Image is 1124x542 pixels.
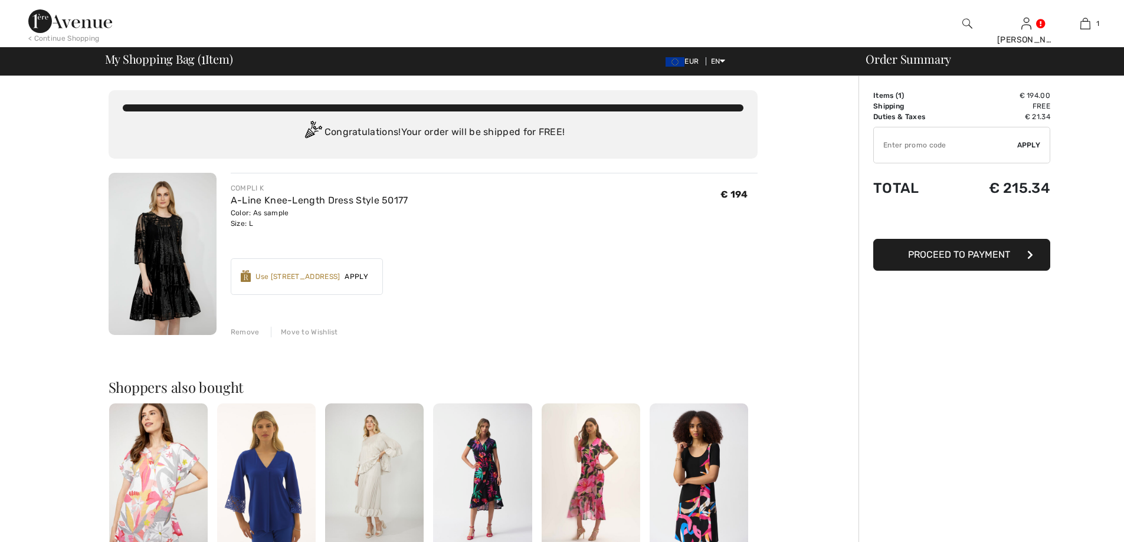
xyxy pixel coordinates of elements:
[231,208,408,229] div: Color: As sample Size: L
[28,9,112,33] img: 1ère Avenue
[873,111,954,122] td: Duties & Taxes
[666,57,684,67] img: Euro
[954,111,1050,122] td: € 21.34
[962,17,972,31] img: search the website
[997,34,1055,46] div: [PERSON_NAME]
[1096,18,1099,29] span: 1
[720,189,748,200] span: € 194
[271,327,338,337] div: Move to Wishlist
[231,327,260,337] div: Remove
[109,380,758,394] h2: Shoppers also bought
[123,121,743,144] div: Congratulations! Your order will be shipped for FREE!
[1021,18,1031,29] a: Sign In
[908,249,1010,260] span: Proceed to Payment
[28,33,100,44] div: < Continue Shopping
[231,183,408,193] div: COMPLI K
[954,90,1050,101] td: € 194.00
[666,57,703,65] span: EUR
[873,168,954,208] td: Total
[255,271,340,282] div: Use [STREET_ADDRESS]
[241,270,251,282] img: Reward-Logo.svg
[954,168,1050,208] td: € 215.34
[201,50,205,65] span: 1
[851,53,1117,65] div: Order Summary
[1021,17,1031,31] img: My Info
[231,195,408,206] a: A-Line Knee-Length Dress Style 50177
[1080,17,1090,31] img: My Bag
[873,239,1050,271] button: Proceed to Payment
[874,127,1017,163] input: Promo code
[340,271,373,282] span: Apply
[873,90,954,101] td: Items ( )
[873,101,954,111] td: Shipping
[109,173,217,335] img: A-Line Knee-Length Dress Style 50177
[1017,140,1041,150] span: Apply
[898,91,902,100] span: 1
[1056,17,1114,31] a: 1
[105,53,233,65] span: My Shopping Bag ( Item)
[711,57,726,65] span: EN
[301,121,325,144] img: Congratulation2.svg
[954,101,1050,111] td: Free
[873,208,1050,235] iframe: PayPal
